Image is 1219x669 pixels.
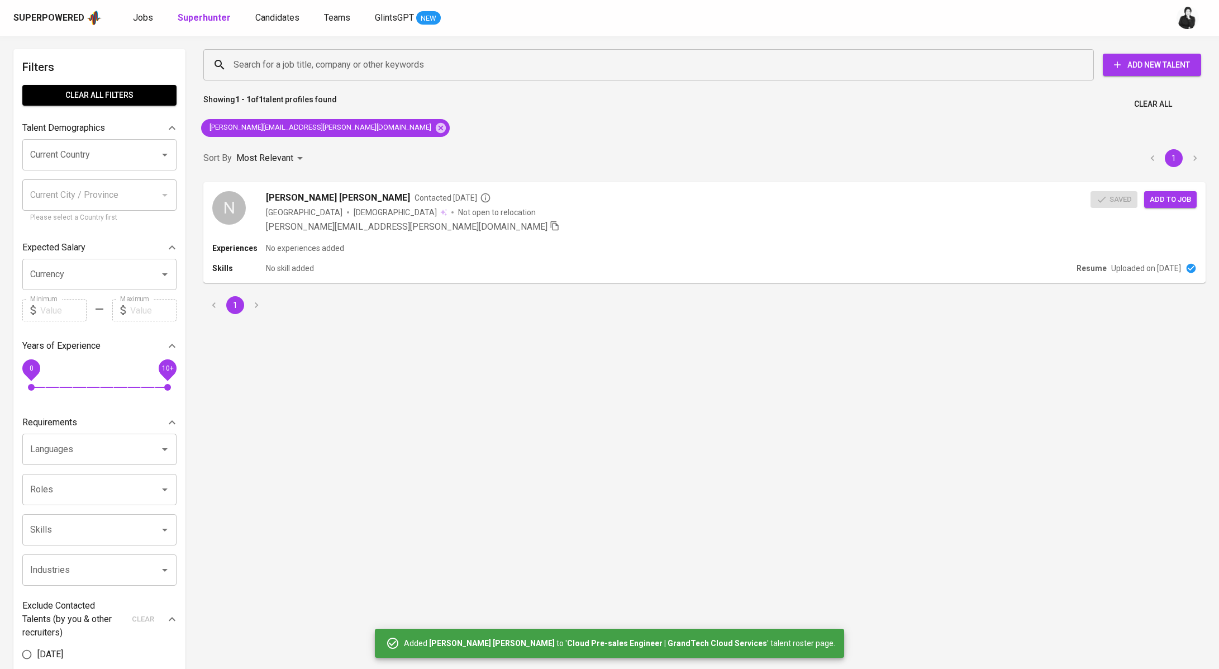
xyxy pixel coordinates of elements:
[22,411,177,434] div: Requirements
[201,122,438,133] span: [PERSON_NAME][EMAIL_ADDRESS][PERSON_NAME][DOMAIN_NAME]
[458,207,536,218] p: Not open to relocation
[235,95,251,104] b: 1 - 1
[157,442,173,457] button: Open
[1111,263,1181,274] p: Uploaded on [DATE]
[22,241,85,254] p: Expected Salary
[567,638,767,649] b: Cloud Pre-sales Engineer | GrandTech Cloud Services
[22,117,177,139] div: Talent Demographics
[157,147,173,163] button: Open
[375,12,414,23] span: GlintsGPT
[31,88,168,102] span: Clear All filters
[236,151,293,165] p: Most Relevant
[161,364,173,372] span: 10+
[29,364,33,372] span: 0
[255,11,302,25] a: Candidates
[324,12,350,23] span: Teams
[22,335,177,357] div: Years of Experience
[255,12,299,23] span: Candidates
[266,207,342,218] div: [GEOGRAPHIC_DATA]
[1150,193,1191,206] span: Add to job
[87,10,102,26] img: app logo
[212,243,266,254] p: Experiences
[13,10,102,26] a: Superpoweredapp logo
[22,236,177,259] div: Expected Salary
[226,296,244,314] button: page 1
[1112,58,1192,72] span: Add New Talent
[133,11,155,25] a: Jobs
[266,243,344,254] p: No experiences added
[480,192,491,203] svg: By Batam recruiter
[1130,94,1177,115] button: Clear All
[203,182,1206,283] a: N[PERSON_NAME] [PERSON_NAME]Contacted [DATE][GEOGRAPHIC_DATA][DEMOGRAPHIC_DATA] Not open to reloc...
[266,191,410,205] span: [PERSON_NAME] [PERSON_NAME]
[37,648,63,661] span: [DATE]
[178,11,233,25] a: Superhunter
[427,638,556,649] b: [PERSON_NAME] [PERSON_NAME]
[30,212,169,224] p: Please select a Country first
[133,12,153,23] span: Jobs
[212,263,266,274] p: Skills
[266,221,547,232] span: [PERSON_NAME][EMAIL_ADDRESS][PERSON_NAME][DOMAIN_NAME]
[354,207,439,218] span: [DEMOGRAPHIC_DATA]
[1144,191,1197,208] button: Add to job
[212,191,246,225] div: N
[22,416,77,429] p: Requirements
[1177,7,1199,29] img: medwi@glints.com
[22,85,177,106] button: Clear All filters
[13,12,84,25] div: Superpowered
[22,599,177,639] div: Exclude Contacted Talents (by you & other recruiters)clear
[201,119,450,137] div: [PERSON_NAME][EMAIL_ADDRESS][PERSON_NAME][DOMAIN_NAME]
[22,599,125,639] p: Exclude Contacted Talents (by you & other recruiters)
[22,58,177,76] h6: Filters
[157,482,173,497] button: Open
[415,192,491,203] span: Contacted [DATE]
[22,339,101,353] p: Years of Experience
[22,121,105,135] p: Talent Demographics
[203,94,337,115] p: Showing of talent profiles found
[130,299,177,321] input: Value
[40,299,87,321] input: Value
[157,522,173,538] button: Open
[1077,263,1107,274] p: Resume
[157,562,173,578] button: Open
[1134,97,1172,111] span: Clear All
[157,267,173,282] button: Open
[266,263,314,274] p: No skill added
[1142,149,1206,167] nav: pagination navigation
[375,11,441,25] a: GlintsGPT NEW
[236,148,307,169] div: Most Relevant
[1165,149,1183,167] button: page 1
[178,12,231,23] b: Superhunter
[386,632,835,654] div: Added to ' ' talent roster page.
[259,95,263,104] b: 1
[1103,54,1201,76] button: Add New Talent
[416,13,441,24] span: NEW
[203,296,267,314] nav: pagination navigation
[203,151,232,165] p: Sort By
[324,11,353,25] a: Teams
